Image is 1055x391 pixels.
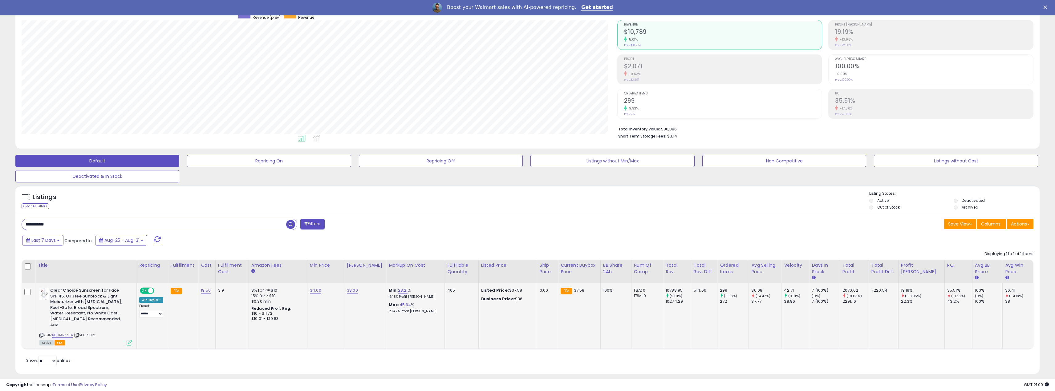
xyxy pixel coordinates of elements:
[812,299,839,304] div: 7 (100%)
[842,288,869,293] div: 2070.62
[253,15,281,20] span: Revenue (prev)
[389,262,442,269] div: Markup on Cost
[835,58,1033,61] span: Avg. Buybox Share
[389,295,440,299] p: 16.18% Profit [PERSON_NAME]
[1005,288,1033,293] div: 36.41
[74,333,95,337] span: | SKU: 5012
[386,260,445,283] th: The percentage added to the cost of goods (COGS) that forms the calculator for Min & Max prices.
[359,155,523,167] button: Repricing Off
[201,262,213,269] div: Cost
[702,155,866,167] button: Non Competitive
[26,357,71,363] span: Show: entries
[55,340,65,345] span: FBA
[835,63,1033,71] h2: 100.00%
[624,78,639,82] small: Prev: $2,291
[627,37,638,42] small: 5.01%
[561,262,598,275] div: Current Buybox Price
[171,262,196,269] div: Fulfillment
[901,262,942,275] div: Profit [PERSON_NAME]
[869,191,1040,197] p: Listing States:
[756,293,770,298] small: (-4.47%)
[838,106,853,111] small: -17.80%
[447,4,576,10] div: Boost your Walmart sales with AI-powered repricing.
[139,262,165,269] div: Repricing
[624,58,822,61] span: Profit
[634,288,659,293] div: FBA: 0
[874,155,1038,167] button: Listings without Cost
[574,287,585,293] span: 37.58
[667,133,677,139] span: $3.14
[530,155,694,167] button: Listings without Min/Max
[812,288,839,293] div: 7 (100%)
[905,293,921,298] small: (-13.95%)
[1007,219,1033,229] button: Actions
[627,72,641,76] small: -9.63%
[251,299,302,304] div: $0.30 min
[481,262,534,269] div: Listed Price
[947,262,970,269] div: ROI
[1005,262,1031,275] div: Avg Win Price
[447,288,474,293] div: 405
[398,287,408,293] a: 28.21
[389,288,440,299] div: %
[251,288,302,293] div: 8% for <= $10
[95,235,147,245] button: Aug-25 - Aug-31
[389,302,440,313] div: %
[6,382,107,388] div: seller snap | |
[481,296,515,302] b: Business Price:
[947,299,972,304] div: 43.2%
[603,262,629,275] div: BB Share 24h.
[871,288,894,293] div: -220.54
[670,293,682,298] small: (5.01%)
[901,299,944,304] div: 22.3%
[784,288,809,293] div: 42.71
[1024,382,1049,388] span: 2025-09-8 21:09 GMT
[33,193,56,201] h5: Listings
[540,288,553,293] div: 0.00
[788,293,801,298] small: (9.91%)
[52,333,73,338] a: B00IAR7Z3A
[812,293,820,298] small: (0%)
[901,288,944,293] div: 19.19%
[561,288,572,294] small: FBA
[812,262,837,275] div: Days In Stock
[1005,275,1009,281] small: Avg Win Price.
[947,288,972,293] div: 35.51%
[962,198,985,203] label: Deactivated
[39,288,49,300] img: 31-FQODVliL._SL40_.jpg
[53,382,79,388] a: Terms of Use
[666,262,688,275] div: Total Rev.
[877,198,889,203] label: Active
[1005,299,1033,304] div: 38
[218,288,244,293] div: 3.9
[624,92,822,95] span: Ordered Items
[140,288,148,293] span: ON
[624,28,822,37] h2: $10,789
[153,288,163,293] span: OFF
[944,219,976,229] button: Save View
[298,15,314,20] span: Revenue
[751,262,779,275] div: Avg Selling Price
[975,288,1002,293] div: 100%
[6,382,29,388] strong: Copyright
[251,316,302,321] div: $10.01 - $10.83
[300,219,324,229] button: Filters
[634,293,659,299] div: FBM: 0
[347,262,383,269] div: [PERSON_NAME]
[977,219,1006,229] button: Columns
[618,134,666,139] b: Short Term Storage Fees:
[720,288,749,293] div: 299
[720,299,749,304] div: 272
[447,262,476,275] div: Fulfillable Quantity
[31,237,56,243] span: Last 7 Days
[1043,6,1049,9] div: Close
[634,262,661,275] div: Num of Comp.
[50,288,125,329] b: Clear Choice Sunscreen for Face SPF 45, Oil Free Sunblock & Light Moisturizer with [MEDICAL_DATA]...
[666,299,691,304] div: 10274.29
[624,97,822,106] h2: 299
[975,299,1002,304] div: 100%
[975,293,984,298] small: (0%)
[310,262,342,269] div: Min Price
[835,43,851,47] small: Prev: 22.30%
[251,262,305,269] div: Amazon Fees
